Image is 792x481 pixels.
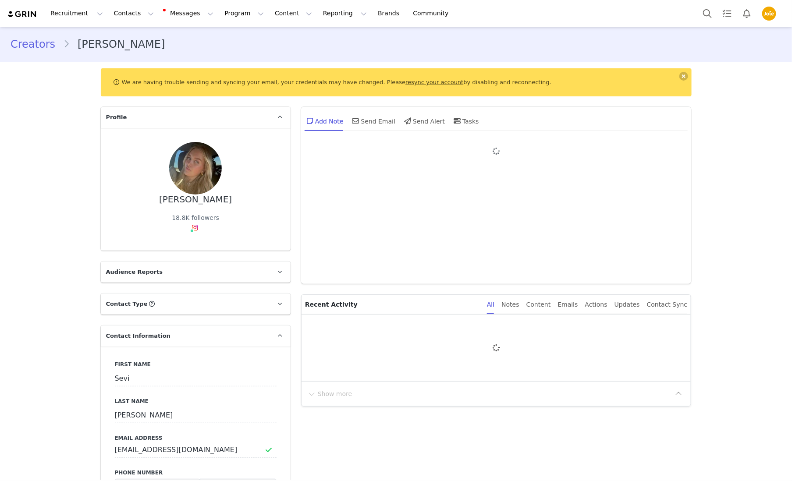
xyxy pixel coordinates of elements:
[106,268,163,276] span: Audience Reports
[307,387,353,401] button: Show more
[115,361,277,368] label: First Name
[647,295,688,315] div: Contact Sync
[115,442,277,458] input: Email Address
[558,295,578,315] div: Emails
[270,4,317,23] button: Content
[160,4,219,23] button: Messages
[526,295,551,315] div: Content
[452,110,479,131] div: Tasks
[373,4,407,23] a: Brands
[305,295,480,314] p: Recent Activity
[757,7,785,21] button: Profile
[172,213,219,223] div: 18.8K followers
[7,10,38,18] img: grin logo
[698,4,717,23] button: Search
[408,4,458,23] a: Community
[501,295,519,315] div: Notes
[318,4,372,23] button: Reporting
[487,295,494,315] div: All
[109,4,159,23] button: Contacts
[305,110,344,131] div: Add Note
[106,300,148,308] span: Contact Type
[169,142,222,195] img: c32fe4b0-f625-47db-aee4-c590deeeedfe.jpg
[115,469,277,477] label: Phone Number
[106,332,170,340] span: Contact Information
[219,4,269,23] button: Program
[159,195,232,205] div: [PERSON_NAME]
[402,110,445,131] div: Send Alert
[717,4,737,23] a: Tasks
[106,113,127,122] span: Profile
[115,397,277,405] label: Last Name
[405,79,463,85] a: resync your account
[192,224,199,231] img: instagram.svg
[351,110,396,131] div: Send Email
[45,4,108,23] button: Recruitment
[101,68,692,96] div: We are having trouble sending and syncing your email, your credentials may have changed. Please b...
[762,7,776,21] img: 5b0b357a-b854-4254-898b-24d7b5f63a62.png
[11,36,63,52] a: Creators
[614,295,640,315] div: Updates
[115,434,277,442] label: Email Address
[585,295,607,315] div: Actions
[737,4,756,23] button: Notifications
